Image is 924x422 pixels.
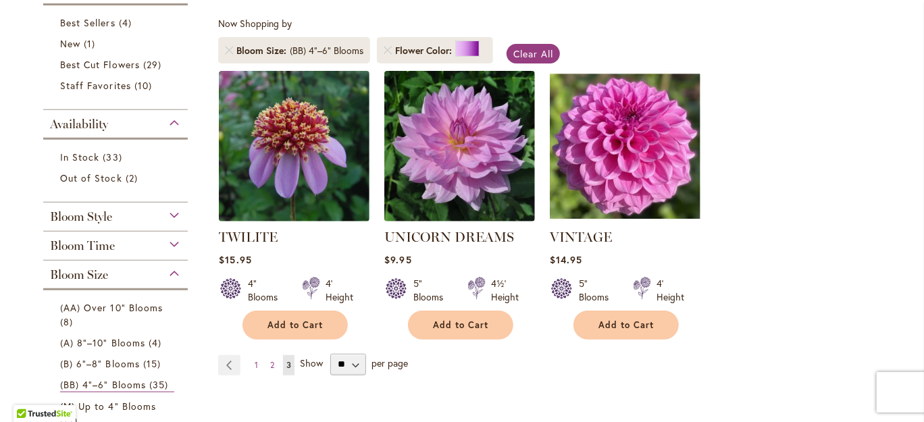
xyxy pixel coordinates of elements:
span: 15 [143,357,164,371]
img: VINTAGE [550,71,700,221]
a: Best Sellers [60,16,174,30]
span: 1 [255,360,258,370]
span: Clear All [513,47,553,60]
a: Remove Flower Color Purple [384,47,392,55]
span: (BB) 4"–6" Blooms [60,378,146,391]
a: Remove Bloom Size (BB) 4"–6" Blooms [225,47,233,55]
a: Clear All [507,44,560,63]
button: Add to Cart [242,311,348,340]
div: (BB) 4"–6" Blooms [290,44,363,57]
a: Staff Favorites [60,78,174,93]
span: 10 [134,78,155,93]
button: Add to Cart [408,311,513,340]
span: Show [300,357,323,369]
span: (M) Up to 4" Blooms [60,400,156,413]
span: Flower Color [395,44,455,57]
a: TWILITE [219,211,369,224]
span: Bloom Size [236,44,290,57]
span: Staff Favorites [60,79,131,92]
span: Bloom Style [50,209,112,224]
span: Availability [50,117,108,132]
a: Best Cut Flowers [60,57,174,72]
a: 1 [251,355,261,375]
div: 5" Blooms [579,277,617,304]
span: $15.95 [219,253,251,266]
button: Add to Cart [573,311,679,340]
span: 33 [103,150,125,164]
span: Now Shopping by [218,17,292,30]
a: VINTAGE [550,229,612,245]
a: New [60,36,174,51]
a: VINTAGE [550,211,700,224]
div: 4½' Height [491,277,519,304]
div: 4' Height [326,277,353,304]
span: In Stock [60,151,99,163]
a: (BB) 4"–6" Blooms 35 [60,377,174,392]
div: 4" Blooms [248,277,286,304]
span: New [60,37,80,50]
span: 4 [119,16,135,30]
a: In Stock 33 [60,150,174,164]
span: Best Sellers [60,16,115,29]
span: $14.95 [550,253,582,266]
a: TWILITE [219,229,278,245]
span: 1 [84,36,99,51]
span: (B) 6"–8" Blooms [60,357,140,370]
a: Out of Stock 2 [60,171,174,185]
span: per page [372,357,409,369]
a: (B) 6"–8" Blooms 15 [60,357,174,371]
a: 2 [267,355,278,375]
span: 35 [149,377,172,392]
span: (AA) Over 10" Blooms [60,301,163,314]
div: 5" Blooms [413,277,451,304]
span: Add to Cart [433,319,488,331]
span: 4 [149,336,165,350]
a: UNICORN DREAMS [384,211,535,224]
span: 8 [60,315,76,329]
span: 2 [270,360,274,370]
a: (AA) Over 10" Blooms 8 [60,300,174,329]
span: 2 [126,171,141,185]
span: Add to Cart [598,319,654,331]
img: TWILITE [219,71,369,221]
span: Out of Stock [60,172,122,184]
span: 3 [286,360,291,370]
span: (A) 8"–10" Blooms [60,336,145,349]
span: Bloom Time [50,238,115,253]
span: $9.95 [384,253,411,266]
a: UNICORN DREAMS [384,229,514,245]
span: Bloom Size [50,267,108,282]
span: Best Cut Flowers [60,58,140,71]
span: Add to Cart [267,319,323,331]
div: 4' Height [657,277,684,304]
a: (A) 8"–10" Blooms 4 [60,336,174,350]
img: UNICORN DREAMS [384,71,535,221]
span: 29 [143,57,165,72]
